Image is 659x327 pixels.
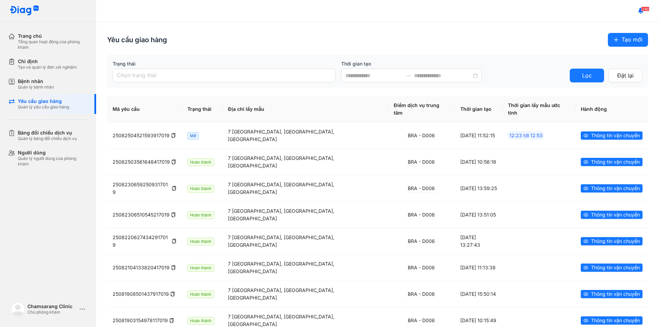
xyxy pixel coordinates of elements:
div: BRA - D006 [405,158,438,166]
span: Tạo mới [622,35,643,44]
span: eye [583,212,588,217]
span: copy [172,239,176,244]
img: logo [11,302,25,316]
div: Tạo và quản lý đơn xét nghiệm [18,65,77,70]
span: Đặt lại [617,71,634,80]
span: eye [583,186,588,191]
div: Bảng đối chiếu dịch vụ [18,130,77,136]
div: BRA - D006 [405,211,438,219]
div: Chủ phòng khám [27,310,77,315]
span: Mở [187,132,199,140]
span: eye [583,239,588,244]
td: [DATE] 10:56:16 [455,149,502,175]
label: Thời gian tạo [341,60,564,67]
button: eyeThông tin vận chuyển [581,131,643,140]
div: 7 [GEOGRAPHIC_DATA], [GEOGRAPHIC_DATA], [GEOGRAPHIC_DATA] [228,234,383,249]
div: Chỉ định [18,58,77,65]
div: BRA - D006 [405,132,438,140]
td: [DATE] 11:13:38 [455,254,502,281]
span: eye [583,265,588,270]
div: BRA - D006 [405,290,438,298]
span: eye [583,160,588,164]
img: logo [10,5,39,16]
span: Hoàn thành [187,238,214,245]
span: eye [583,133,588,138]
div: 25082306592509317019 [113,181,176,196]
span: Thông tin vận chuyển [591,185,640,192]
span: Thông tin vận chuyển [591,264,640,271]
div: BRA - D006 [405,185,438,192]
span: Thông tin vận chuyển [591,158,640,166]
span: Hoàn thành [187,211,214,219]
span: Thông tin vận chuyển [591,237,640,245]
button: Đặt lại [608,69,643,82]
th: Điểm dịch vụ trung tâm [388,96,455,122]
span: Thông tin vận chuyển [591,211,640,219]
button: eyeThông tin vận chuyển [581,237,643,245]
div: 7 [GEOGRAPHIC_DATA], [GEOGRAPHIC_DATA], [GEOGRAPHIC_DATA] [228,207,383,222]
div: Bệnh nhân [18,78,54,84]
div: Trang chủ [18,33,88,39]
td: [DATE] 15:50:14 [455,281,502,307]
div: 7 [GEOGRAPHIC_DATA], [GEOGRAPHIC_DATA], [GEOGRAPHIC_DATA] [228,287,383,302]
span: copy [169,318,174,323]
span: Thông tin vận chuyển [591,132,640,139]
div: Yêu cầu giao hàng [18,98,69,104]
th: Mã yêu cầu [107,96,182,122]
span: Hoàn thành [187,291,214,298]
td: [DATE] 13:59:25 [455,175,502,201]
span: eye [583,292,588,296]
button: eyeThông tin vận chuyển [581,158,643,166]
span: copy [171,265,176,270]
span: copy [170,292,175,296]
span: copy [171,212,176,217]
span: Hoàn thành [187,185,214,192]
th: Trạng thái [182,96,222,122]
div: 25082206274342917019 [113,234,176,249]
button: eyeThông tin vận chuyển [581,316,643,325]
div: Người dùng [18,150,88,156]
div: 25082104133820417019 [113,264,176,271]
div: Quản lý yêu cầu giao hàng [18,104,69,110]
button: eyeThông tin vận chuyển [581,184,643,192]
td: [DATE] 11:52:15 [455,122,502,149]
button: eyeThông tin vận chuyển [581,290,643,298]
div: BRA - D006 [405,237,438,245]
span: 240 [641,7,649,11]
th: Hành động [575,96,648,122]
span: plus [613,37,619,43]
span: swap-right [406,73,411,78]
span: Hoàn thành [187,159,214,166]
th: Thời gian tạo [455,96,502,122]
button: Lọc [570,69,604,82]
div: Yêu cầu giao hàng [107,35,167,45]
span: Lọc [582,71,592,80]
td: [DATE] 13:51:05 [455,201,502,228]
span: Hoàn thành [187,317,214,325]
div: 25082306510545217019 [113,211,176,219]
div: 25082504521593917019 [113,132,176,139]
div: Quản lý bảng đối chiếu dịch vụ [18,136,77,141]
button: eyeThông tin vận chuyển [581,211,643,219]
div: 7 [GEOGRAPHIC_DATA], [GEOGRAPHIC_DATA], [GEOGRAPHIC_DATA] [228,154,383,170]
th: Địa chỉ lấy mẫu [222,96,388,122]
div: 25082503561648417019 [113,158,176,166]
button: eyeThông tin vận chuyển [581,264,643,272]
div: Quản lý người dùng của phòng khám [18,156,88,167]
span: copy [172,186,176,191]
div: 25081908501437917019 [113,290,176,298]
span: copy [171,133,176,138]
span: 12:23 tới 12:53 [508,131,544,140]
label: Trạng thái [113,60,336,67]
span: eye [583,318,588,323]
span: copy [171,160,176,164]
span: to [406,73,411,78]
span: Thông tin vận chuyển [591,317,640,324]
div: 7 [GEOGRAPHIC_DATA], [GEOGRAPHIC_DATA], [GEOGRAPHIC_DATA] [228,128,383,143]
td: [DATE] 13:27:43 [455,228,502,254]
div: BRA - D006 [405,317,438,325]
div: BRA - D006 [405,264,438,272]
span: Thông tin vận chuyển [591,290,640,298]
th: Thời gian lấy mẫu ước tính [502,96,575,122]
span: Hoàn thành [187,264,214,272]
